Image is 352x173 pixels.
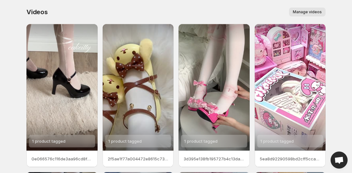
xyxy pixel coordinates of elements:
span: 1 product tagged [184,139,218,144]
p: 2f5ae1f77a004472e8615c73e7713bbe [108,156,169,162]
span: Videos [26,8,48,16]
div: Open chat [331,152,348,169]
p: 3d395e138fb195727b4c13da3f690686 [184,156,245,162]
span: 1 product tagged [260,139,294,144]
span: 1 product tagged [32,139,65,144]
span: Manage videos [293,9,322,15]
span: 1 product tagged [108,139,142,144]
p: 5ea8d92290598bd2cff5cca7ec4c69c6 [260,156,321,162]
button: Manage videos [289,8,326,16]
p: 0e066576c116de3aa96cd8f54bfb1c8f [31,156,93,162]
